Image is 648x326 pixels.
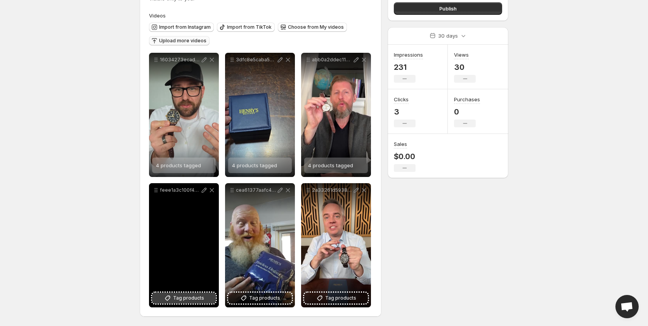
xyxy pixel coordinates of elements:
[149,183,219,307] div: feee1a3c100f4066bafe6642e2e2705aTag products
[394,140,407,148] h3: Sales
[225,53,295,177] div: 3dfc8e5caba549339b744e7964b7bbd34 products tagged
[454,62,476,72] p: 30
[308,162,353,168] span: 4 products tagged
[325,294,356,302] span: Tag products
[312,57,352,63] p: abb0a2ddec114091b957cda0c770769b
[228,293,292,303] button: Tag products
[615,295,639,318] a: Open chat
[149,36,210,45] button: Upload more videos
[225,183,295,307] div: cea61377aafc40f98a7d89513714e67eTag products
[149,53,219,177] div: 16034273ecad48929efdf6109f5410504 products tagged
[394,152,416,161] p: $0.00
[173,294,204,302] span: Tag products
[249,294,280,302] span: Tag products
[160,57,200,63] p: 16034273ecad48929efdf6109f541050
[159,38,206,44] span: Upload more videos
[312,187,352,193] p: 2a33261d5938435898c37c6627fe25d9
[394,107,416,116] p: 3
[278,23,347,32] button: Choose from My videos
[301,53,371,177] div: abb0a2ddec114091b957cda0c770769b4 products tagged
[301,183,371,307] div: 2a33261d5938435898c37c6627fe25d9Tag products
[304,293,368,303] button: Tag products
[439,5,457,12] span: Publish
[149,12,166,19] span: Videos
[156,162,201,168] span: 4 products tagged
[236,187,276,193] p: cea61377aafc40f98a7d89513714e67e
[236,57,276,63] p: 3dfc8e5caba549339b744e7964b7bbd3
[394,62,423,72] p: 231
[160,187,200,193] p: feee1a3c100f4066bafe6642e2e2705a
[438,32,458,40] p: 30 days
[394,95,409,103] h3: Clicks
[288,24,344,30] span: Choose from My videos
[454,51,469,59] h3: Views
[152,293,216,303] button: Tag products
[149,23,214,32] button: Import from Instagram
[217,23,275,32] button: Import from TikTok
[394,2,502,15] button: Publish
[394,51,423,59] h3: Impressions
[454,107,480,116] p: 0
[159,24,211,30] span: Import from Instagram
[454,95,480,103] h3: Purchases
[227,24,272,30] span: Import from TikTok
[232,162,277,168] span: 4 products tagged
